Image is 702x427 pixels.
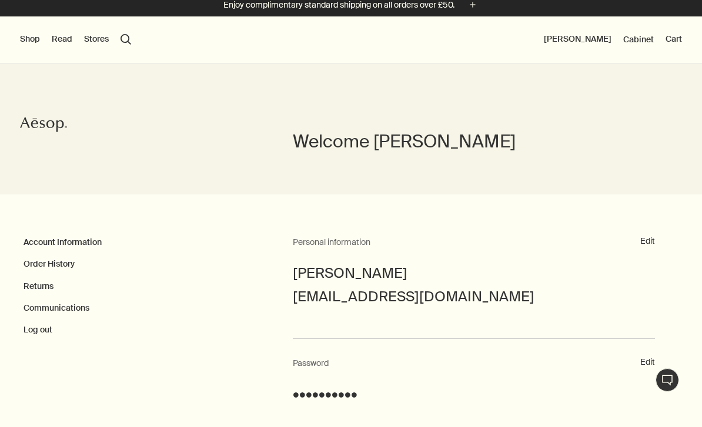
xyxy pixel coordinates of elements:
h2: Password [293,357,626,371]
div: [PERSON_NAME] [293,261,655,285]
nav: supplementary [544,16,682,63]
div: [EMAIL_ADDRESS][DOMAIN_NAME] [293,285,655,309]
a: Cabinet [623,34,654,45]
button: Edit [640,236,655,247]
a: Account Information [24,237,102,247]
a: Returns [24,281,54,291]
button: Shop [20,33,40,45]
nav: My Account Page Menu Navigation [24,236,293,337]
a: Order History [24,258,75,269]
button: [PERSON_NAME] [544,33,611,45]
button: Cart [666,33,682,45]
button: Open search [121,34,131,45]
h2: Personal information [293,236,626,250]
button: Read [52,33,72,45]
button: Stores [84,33,109,45]
nav: primary [20,16,131,63]
svg: Aesop [20,116,67,133]
button: Edit [640,357,655,368]
button: Live Assistance [656,368,679,392]
a: Communications [24,302,89,313]
button: Log out [24,324,52,336]
a: Aesop [17,113,70,139]
div: •••••••••• [293,382,655,406]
